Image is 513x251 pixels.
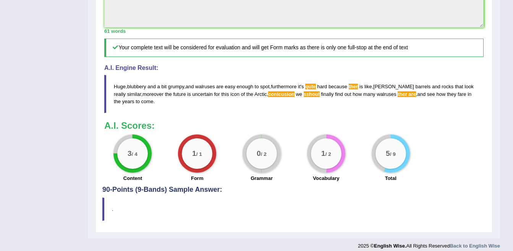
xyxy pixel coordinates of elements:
[374,243,406,249] strong: English Wise.
[251,175,273,182] label: Grammar
[455,84,463,89] span: that
[329,84,347,89] span: because
[147,84,156,89] span: and
[255,84,259,89] span: to
[353,91,362,97] span: how
[237,84,253,89] span: enough
[418,91,426,97] span: and
[359,84,363,89] span: is
[168,84,184,89] span: grumpy
[305,84,316,89] span: Possible spelling mistake found. (did you mean: quite)
[257,149,261,158] big: 0
[390,152,395,157] small: / 9
[345,91,351,97] span: out
[317,84,327,89] span: hard
[191,175,204,182] label: Form
[321,91,333,97] span: finally
[398,91,407,97] span: Possible spelling mistake found. (did you mean: the rare)
[298,84,301,89] span: it
[186,84,194,89] span: and
[114,91,126,97] span: really
[157,84,160,89] span: a
[214,91,220,97] span: for
[427,91,435,97] span: see
[260,84,270,89] span: spot
[192,149,196,158] big: 1
[408,91,416,97] span: Possible spelling mistake found. (did you mean: the rare)
[301,84,304,89] span: s
[416,84,431,89] span: barrels
[386,149,390,158] big: 5
[104,120,155,131] b: A.I. Scores:
[254,91,267,97] span: Arctic
[127,84,146,89] span: blubbery
[128,149,132,158] big: 3
[385,175,396,182] label: Total
[407,91,409,97] span: Possible spelling mistake found. (did you mean: the rare)
[127,91,141,97] span: similar
[104,39,484,57] h5: Your complete text will be considered for evaluation and will get Form marks as there is only one...
[468,91,471,97] span: in
[104,65,484,71] h4: A.I. Engine Result:
[304,91,320,97] span: Possible spelling mistake found. (did you mean: should)
[102,198,485,221] blockquote: .
[123,175,142,182] label: Content
[296,91,302,97] span: we
[464,84,474,89] span: look
[458,91,466,97] span: fare
[246,91,253,97] span: the
[271,84,296,89] span: furthermore
[358,238,500,249] div: 2025 © All Rights Reserved
[104,28,484,35] div: 61 words
[114,99,121,104] span: the
[261,152,267,157] small: / 2
[313,175,339,182] label: Vocabulary
[432,84,440,89] span: and
[104,75,484,113] blockquote: , , , ' , , , , .
[268,91,295,97] span: Possible spelling mistake found. (did you mean: conclusion)
[335,91,343,97] span: find
[230,91,240,97] span: icon
[373,84,414,89] span: [PERSON_NAME]
[161,84,167,89] span: bit
[122,99,134,104] span: years
[132,152,138,157] small: / 4
[450,243,500,249] a: Back to English Wise
[241,91,245,97] span: of
[364,84,372,89] span: like
[325,152,331,157] small: / 2
[187,91,191,97] span: is
[196,152,202,157] small: / 1
[142,91,163,97] span: moreover
[141,99,154,104] span: come
[225,84,235,89] span: easy
[349,84,358,89] span: Possible spelling mistake found. (did you mean: the)
[436,91,445,97] span: how
[192,91,212,97] span: uncertain
[173,91,186,97] span: future
[114,84,126,89] span: Huge
[321,149,325,158] big: 1
[216,84,223,89] span: are
[442,84,453,89] span: rocks
[447,91,456,97] span: they
[363,91,375,97] span: many
[165,91,172,97] span: the
[377,91,396,97] span: walruses
[136,99,140,104] span: to
[221,91,229,97] span: this
[195,84,215,89] span: walruses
